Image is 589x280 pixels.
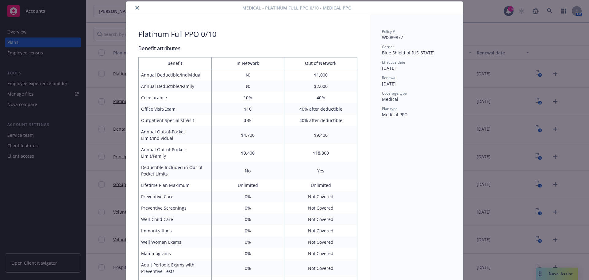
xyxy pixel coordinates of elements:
[211,81,284,92] td: $0
[211,69,284,81] td: $0
[382,49,451,56] div: Blue Shield of [US_STATE]
[382,96,451,102] div: Medical
[211,225,284,236] td: 0%
[284,225,357,236] td: Not Covered
[211,248,284,259] td: 0%
[284,179,357,191] td: Unlimited
[139,202,212,214] td: Preventive Screenings
[382,91,407,96] span: Coverage type
[139,248,212,259] td: Mammograms
[139,126,212,144] td: Annual Out-of-Pocket Limit/Individual
[138,44,357,52] div: Benefit attributes
[284,126,357,144] td: $9,400
[139,115,212,126] td: Outpatient Specialist Visit
[138,29,217,39] div: Platinum Full PPO 0/10
[284,202,357,214] td: Not Covered
[211,92,284,103] td: 10%
[382,29,395,34] span: Policy #
[133,4,141,11] button: close
[211,214,284,225] td: 0%
[139,236,212,248] td: Well Woman Exams
[284,92,357,103] td: 40%
[139,191,212,202] td: Preventive Care
[139,92,212,103] td: Coinsurance
[139,57,212,69] th: Benefit
[382,106,398,111] span: Plan type
[284,259,357,277] td: Not Covered
[211,115,284,126] td: $35
[382,44,394,49] span: Carrier
[382,75,396,80] span: Renewal
[139,69,212,81] td: Annual Deductible/Individual
[284,57,357,69] th: Out of Network
[284,69,357,81] td: $1,000
[284,162,357,179] td: Yes
[211,236,284,248] td: 0%
[211,162,284,179] td: No
[284,115,357,126] td: 40% after deductible
[382,111,451,118] div: Medical PPO
[211,191,284,202] td: 0%
[139,144,212,162] td: Annual Out-of-Pocket Limit/Family
[382,65,451,71] div: [DATE]
[284,144,357,162] td: $18,800
[284,248,357,259] td: Not Covered
[139,162,212,179] td: Deductible Included in Out-of-Pocket Limits
[382,60,405,65] span: Effective date
[139,225,212,236] td: Immunizations
[139,103,212,115] td: Office Visit/Exam
[139,214,212,225] td: Well-Child Care
[382,34,451,41] div: W0089877
[211,179,284,191] td: Unlimited
[284,214,357,225] td: Not Covered
[211,144,284,162] td: $9,400
[211,126,284,144] td: $4,700
[284,191,357,202] td: Not Covered
[139,259,212,277] td: Adult Periodic Exams with Preventive Tests
[211,259,284,277] td: 0%
[139,81,212,92] td: Annual Deductible/Family
[284,236,357,248] td: Not Covered
[382,81,451,87] div: [DATE]
[211,202,284,214] td: 0%
[242,5,352,11] span: Medical - Platinum Full PPO 0/10 - Medical PPO
[284,81,357,92] td: $2,000
[139,179,212,191] td: Lifetime Plan Maximum
[211,57,284,69] th: In Network
[211,103,284,115] td: $10
[284,103,357,115] td: 40% after deductible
